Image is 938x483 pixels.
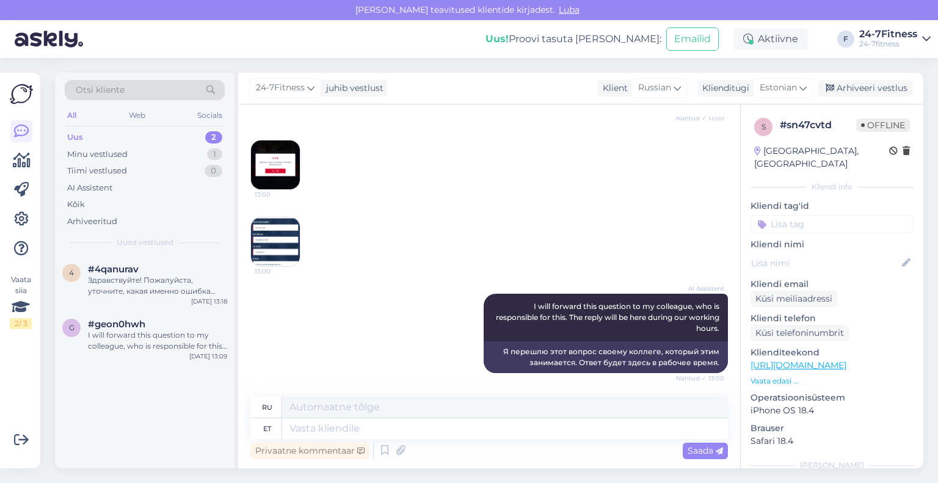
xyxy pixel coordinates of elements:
b: Uus! [485,33,509,45]
div: Здравствуйте! Пожалуйста, уточните, какая именно ошибка возникает при регистрации? Убедитесь, что... [88,275,227,297]
div: 0 [205,165,222,177]
div: 2 [205,131,222,143]
p: iPhone OS 18.4 [751,404,914,417]
span: #4qanurav [88,264,139,275]
div: F [837,31,854,48]
div: Küsi meiliaadressi [751,291,837,307]
div: Klienditugi [697,82,749,95]
div: Web [126,107,148,123]
a: 24-7Fitness24-7fitness [859,29,931,49]
div: 2 / 3 [10,318,32,329]
div: Klient [598,82,628,95]
div: ru [262,397,272,418]
div: Arhiveeri vestlus [818,80,912,96]
input: Lisa nimi [751,256,900,270]
div: [DATE] 13:09 [189,352,227,361]
div: Uus [67,131,83,143]
span: AI Assistent [678,284,724,293]
div: [DATE] 13:18 [191,297,227,306]
div: 1 [207,148,222,161]
p: Kliendi nimi [751,238,914,251]
span: Offline [856,118,910,132]
div: All [65,107,79,123]
input: Lisa tag [751,215,914,233]
div: Kõik [67,198,85,211]
div: AI Assistent [67,182,112,194]
span: 24-7Fitness [256,81,305,95]
p: Kliendi email [751,278,914,291]
p: Brauser [751,422,914,435]
img: Attachment [251,217,300,266]
div: Minu vestlused [67,148,128,161]
div: juhib vestlust [321,82,384,95]
div: 24-7Fitness [859,29,917,39]
div: Socials [195,107,225,123]
span: 13:00 [255,267,300,276]
button: Emailid [666,27,719,51]
p: Safari 18.4 [751,435,914,448]
p: Vaata edasi ... [751,376,914,387]
span: Otsi kliente [76,84,125,96]
span: Nähtud ✓ 13:00 [676,374,724,383]
div: Proovi tasuta [PERSON_NAME]: [485,32,661,46]
p: Klienditeekond [751,346,914,359]
div: Privaatne kommentaar [250,443,369,459]
span: Uued vestlused [117,237,173,248]
p: Operatsioonisüsteem [751,391,914,404]
div: Vaata siia [10,274,32,329]
div: Aktiivne [733,28,808,50]
span: #geon0hwh [88,319,145,330]
img: Attachment [251,140,300,189]
p: Kliendi telefon [751,312,914,325]
span: s [762,122,766,131]
span: Saada [688,445,723,456]
span: 13:00 [255,190,300,199]
div: Tiimi vestlused [67,165,127,177]
div: Arhiveeritud [67,216,117,228]
span: g [69,323,75,332]
div: Küsi telefoninumbrit [751,325,849,341]
img: Askly Logo [10,82,33,106]
div: Я перешлю этот вопрос своему коллеге, который этим занимается. Ответ будет здесь в рабочее время. [484,341,728,373]
div: 24-7fitness [859,39,917,49]
p: Kliendi tag'id [751,200,914,212]
div: [PERSON_NAME] [751,460,914,471]
span: 4 [69,268,74,277]
span: Luba [555,4,583,15]
div: et [263,418,271,439]
a: [URL][DOMAIN_NAME] [751,360,846,371]
div: I will forward this question to my colleague, who is responsible for this. The reply will be here... [88,330,227,352]
span: I will forward this question to my colleague, who is responsible for this. The reply will be here... [496,302,721,333]
span: Nähtud ✓ 13:00 [676,114,724,123]
div: [GEOGRAPHIC_DATA], [GEOGRAPHIC_DATA] [754,145,889,170]
span: Estonian [760,81,797,95]
div: # sn47cvtd [780,118,856,133]
span: Russian [638,81,671,95]
div: Kliendi info [751,181,914,192]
